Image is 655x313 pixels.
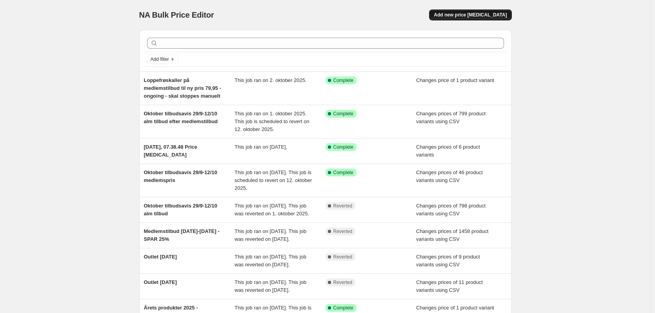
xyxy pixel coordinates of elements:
[235,203,309,217] span: This job ran on [DATE]. This job was reverted on 1. oktober 2025.
[434,12,507,18] span: Add new price [MEDICAL_DATA]
[235,228,306,242] span: This job ran on [DATE]. This job was reverted on [DATE].
[416,228,488,242] span: Changes prices of 1458 product variants using CSV
[144,228,220,242] span: Medlemstilbud [DATE]-[DATE] - SPAR 25%
[416,305,494,311] span: Changes price of 1 product variant
[416,254,480,268] span: Changes prices of 9 product variants using CSV
[333,279,353,286] span: Reverted
[235,169,312,191] span: This job ran on [DATE]. This job is scheduled to revert on 12. oktober 2025.
[147,55,178,64] button: Add filter
[333,169,353,176] span: Complete
[235,144,287,150] span: This job ran on [DATE].
[144,203,217,217] span: Oktober tilbudsavis 29/9-12/10 alm tilbud
[144,144,197,158] span: [DATE], 07.38.48 Price [MEDICAL_DATA]
[144,77,221,99] span: Loppefrøskaller på medlemstilbud til ny pris 79,95 -ongoing - skal stoppes manuelt
[144,254,177,260] span: Outlet [DATE]
[333,228,353,235] span: Reverted
[235,111,309,132] span: This job ran on 1. oktober 2025. This job is scheduled to revert on 12. oktober 2025.
[333,77,353,84] span: Complete
[151,56,169,62] span: Add filter
[139,11,214,19] span: NA Bulk Price Editor
[333,111,353,117] span: Complete
[416,111,486,124] span: Changes prices of 799 product variants using CSV
[429,9,511,20] button: Add new price [MEDICAL_DATA]
[416,77,494,83] span: Changes price of 1 product variant
[333,254,353,260] span: Reverted
[416,279,483,293] span: Changes prices of 11 product variants using CSV
[235,254,306,268] span: This job ran on [DATE]. This job was reverted on [DATE].
[144,111,218,124] span: Oktober tilbudsavis 29/9-12/10 alm tilbud efter medlemstilbud
[416,169,483,183] span: Changes prices of 46 product variants using CSV
[416,144,480,158] span: Changes prices of 6 product variants
[235,279,306,293] span: This job ran on [DATE]. This job was reverted on [DATE].
[333,144,353,150] span: Complete
[144,279,177,285] span: Outlet [DATE]
[333,203,353,209] span: Reverted
[416,203,486,217] span: Changes prices of 798 product variants using CSV
[333,305,353,311] span: Complete
[144,169,217,183] span: Oktober tilbudsavis 29/9-12/10 medlemspris
[235,77,307,83] span: This job ran on 2. oktober 2025.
